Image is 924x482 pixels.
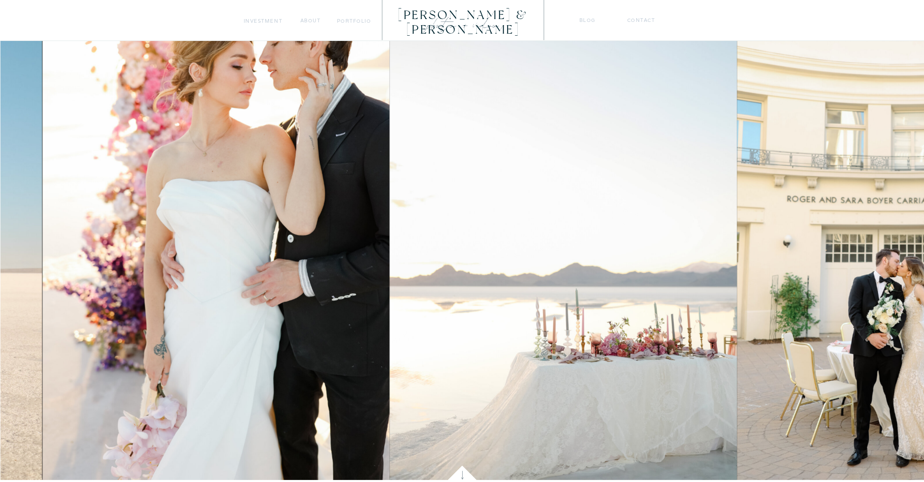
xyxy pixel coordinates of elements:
[384,8,543,22] a: [PERSON_NAME] & [PERSON_NAME]
[579,16,596,24] a: blog
[244,17,283,25] a: Investment
[627,16,656,24] a: Contact
[300,16,321,25] a: about
[337,17,371,25] a: portfolio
